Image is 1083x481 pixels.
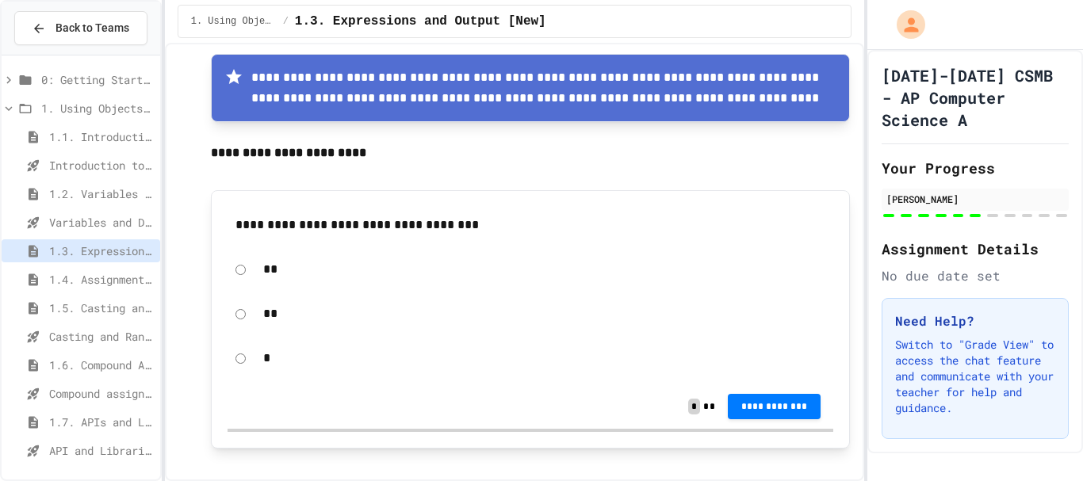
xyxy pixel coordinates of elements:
span: Casting and Ranges of variables - Quiz [49,328,154,345]
span: 1.3. Expressions and Output [New] [49,242,154,259]
span: 1. Using Objects and Methods [191,15,277,28]
span: API and Libraries - Topic 1.7 [49,442,154,459]
span: 1. Using Objects and Methods [41,100,154,116]
span: 1.2. Variables and Data Types [49,185,154,202]
div: My Account [880,6,929,43]
span: Compound assignment operators - Quiz [49,385,154,402]
div: No due date set [882,266,1069,285]
span: 1.6. Compound Assignment Operators [49,357,154,373]
span: Back to Teams [55,20,129,36]
span: 0: Getting Started [41,71,154,88]
span: 1.3. Expressions and Output [New] [295,12,546,31]
div: [PERSON_NAME] [886,192,1064,206]
h3: Need Help? [895,311,1055,330]
span: 1.7. APIs and Libraries [49,414,154,430]
p: Switch to "Grade View" to access the chat feature and communicate with your teacher for help and ... [895,337,1055,416]
span: / [283,15,289,28]
span: 1.4. Assignment and Input [49,271,154,288]
button: Back to Teams [14,11,147,45]
span: Variables and Data Types - Quiz [49,214,154,231]
h2: Assignment Details [882,238,1069,260]
span: 1.5. Casting and Ranges of Values [49,300,154,316]
h2: Your Progress [882,157,1069,179]
h1: [DATE]-[DATE] CSMB - AP Computer Science A [882,64,1069,131]
span: Introduction to Algorithms, Programming, and Compilers [49,157,154,174]
span: 1.1. Introduction to Algorithms, Programming, and Compilers [49,128,154,145]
